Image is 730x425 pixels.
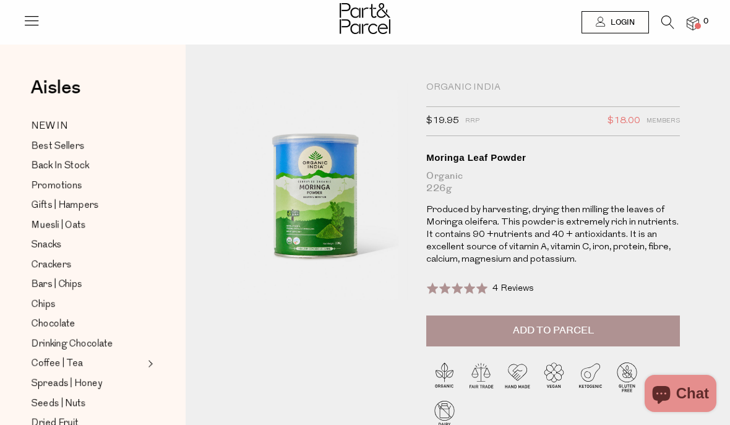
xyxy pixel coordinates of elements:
span: Best Sellers [32,139,85,154]
div: Moringa Leaf Powder [426,152,680,164]
span: Snacks [32,238,62,253]
span: $19.95 [426,113,459,129]
span: Chips [32,298,56,312]
a: Crackers [32,257,144,273]
span: Chocolate [32,317,75,332]
a: Muesli | Oats [32,218,144,233]
span: Promotions [32,179,82,194]
img: P_P-ICONS-Live_Bec_V11_Vegan.svg [536,359,572,395]
span: Spreads | Honey [32,377,102,392]
span: Muesli | Oats [32,218,86,233]
a: 0 [687,17,699,30]
a: Back In Stock [32,158,144,174]
a: Spreads | Honey [32,376,144,392]
img: P_P-ICONS-Live_Bec_V11_Gluten_Free.svg [609,359,645,395]
span: 4 Reviews [492,284,534,293]
img: Moringa Leaf Powder [223,82,408,300]
span: Crackers [32,258,72,273]
span: 0 [700,16,711,27]
span: NEW IN [32,119,67,134]
a: Snacks [32,238,144,253]
a: Aisles [31,79,80,109]
button: Add to Parcel [426,316,680,346]
span: Members [646,113,680,129]
span: Coffee | Tea [32,357,83,372]
span: Gifts | Hampers [32,199,99,213]
img: P_P-ICONS-Live_Bec_V11_Handmade.svg [499,359,536,395]
span: Back In Stock [32,159,89,174]
img: P_P-ICONS-Live_Bec_V11_Ketogenic.svg [572,359,609,395]
img: Part&Parcel [340,3,390,34]
span: Bars | Chips [32,278,82,293]
a: Gifts | Hampers [32,198,144,213]
a: Best Sellers [32,139,144,154]
span: Login [608,17,635,28]
a: Drinking Chocolate [32,337,144,352]
img: P_P-ICONS-Live_Bec_V11_Fair_Trade.svg [463,359,499,395]
a: Promotions [32,178,144,194]
div: Organic 226g [426,170,680,195]
a: Chocolate [32,317,144,332]
div: Organic India [426,82,680,94]
a: Coffee | Tea [32,356,144,372]
inbox-online-store-chat: Shopify online store chat [641,375,720,415]
span: $18.00 [608,113,640,129]
a: Chips [32,297,144,312]
a: Bars | Chips [32,277,144,293]
span: Aisles [31,74,80,101]
img: P_P-ICONS-Live_Bec_V11_Organic.svg [426,359,463,395]
a: Seeds | Nuts [32,396,144,411]
a: NEW IN [32,119,144,134]
span: RRP [465,113,479,129]
p: Produced by harvesting, drying then milling the leaves of Moringa oleifera. This powder is extrem... [426,204,680,266]
span: Seeds | Nuts [32,397,86,411]
button: Expand/Collapse Coffee | Tea [145,356,153,371]
span: Add to Parcel [513,324,594,338]
a: Login [582,11,649,33]
span: Drinking Chocolate [32,337,113,352]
